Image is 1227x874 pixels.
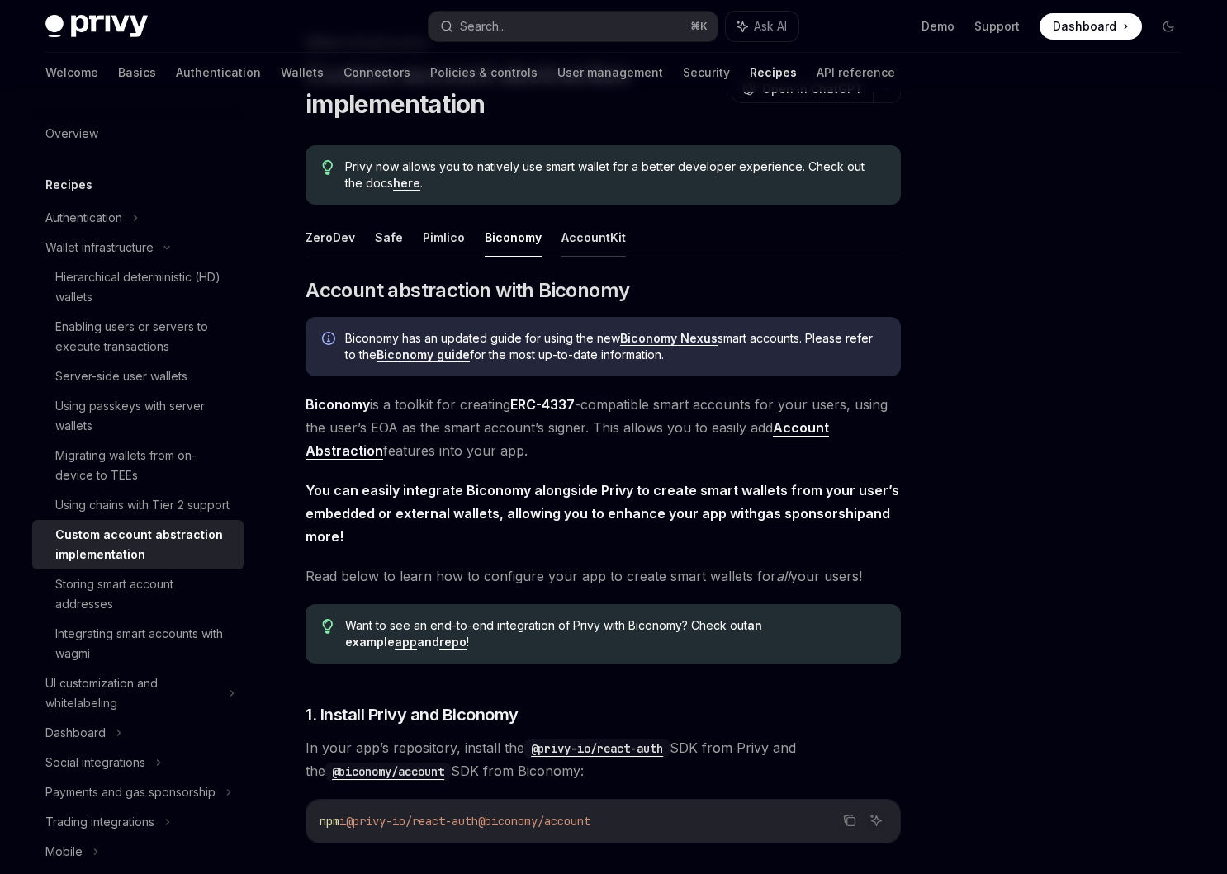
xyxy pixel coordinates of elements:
div: Custom account abstraction implementation [55,525,234,565]
a: Biconomy [306,396,370,413]
em: all [776,568,790,584]
span: Read below to learn how to configure your app to create smart wallets for your users! [306,565,901,588]
button: Copy the contents from the code block [839,810,860,831]
span: is a toolkit for creating -compatible smart accounts for your users, using the user’s EOA as the ... [306,393,901,462]
strong: You can easily integrate Biconomy alongside Privy to create smart wallets from your user’s embedd... [306,482,899,545]
a: Welcome [45,53,98,92]
span: npm [320,814,339,829]
div: Trading integrations [45,812,154,832]
a: Support [974,18,1020,35]
button: ZeroDev [306,218,355,257]
a: Enabling users or servers to execute transactions [32,312,244,361]
div: Wallet infrastructure [45,238,154,257]
button: Toggle dark mode [1155,13,1182,40]
button: Safe [375,218,403,257]
a: Demo [921,18,955,35]
div: Authentication [45,208,122,228]
svg: Info [322,332,339,348]
svg: Tip [322,619,334,634]
span: @biconomy/account [478,814,590,829]
a: Connectors [343,53,410,92]
a: Security [683,53,730,92]
code: @biconomy/account [325,763,451,781]
a: @privy-io/react-auth [524,739,670,756]
a: app [395,635,417,650]
a: Wallets [281,53,324,92]
a: gas sponsorship [757,505,865,522]
a: ERC-4337 [510,396,575,413]
a: Using chains with Tier 2 support [32,490,244,520]
span: Dashboard [1053,18,1116,35]
a: Authentication [176,53,261,92]
svg: Tip [322,160,334,175]
span: Want to see an end-to-end integration of Privy with Biconomy? Check out ! [345,617,884,650]
span: @privy-io/react-auth [346,814,478,829]
button: Biconomy [485,218,542,257]
div: Mobile [45,842,83,862]
a: Recipes [750,53,797,92]
div: UI customization and whitelabeling [45,673,219,713]
a: Policies & controls [430,53,538,92]
img: dark logo [45,15,148,38]
a: Dashboard [1040,13,1142,40]
div: Enabling users or servers to execute transactions [55,317,234,357]
span: Privy now allows you to natively use smart wallet for a better developer experience. Check out th... [345,158,884,191]
span: 1. Install Privy and Biconomy [306,703,519,726]
div: Migrating wallets from on-device to TEEs [55,446,234,485]
a: API reference [817,53,895,92]
div: Integrating smart accounts with wagmi [55,624,234,664]
div: Search... [460,17,506,36]
a: Basics [118,53,156,92]
a: Integrating smart accounts with wagmi [32,619,244,668]
span: In your app’s repository, install the SDK from Privy and the SDK from Biconomy: [306,736,901,782]
div: Storing smart account addresses [55,574,234,614]
button: Pimlico [423,218,465,257]
div: Using passkeys with server wallets [55,396,234,436]
a: Using passkeys with server wallets [32,391,244,441]
h5: Recipes [45,175,92,195]
div: Server-side user wallets [55,366,187,386]
a: repo [439,635,467,650]
a: here [393,176,420,191]
a: Migrating wallets from on-device to TEEs [32,441,244,490]
span: Ask AI [754,18,787,35]
span: i [339,814,346,829]
a: Biconomy guide [377,347,470,362]
div: Payments and gas sponsorship [45,782,216,802]
div: Social integrations [45,753,145,772]
a: Storing smart account addresses [32,569,244,619]
code: @privy-io/react-auth [524,739,670,758]
div: Overview [45,124,98,144]
span: Biconomy has an updated guide for using the new smart accounts. Please refer to the for the most ... [345,330,884,363]
button: Ask AI [726,12,798,41]
button: Ask AI [865,810,887,831]
span: ⌘ K [690,20,708,33]
a: Server-side user wallets [32,361,244,391]
div: Hierarchical deterministic (HD) wallets [55,267,234,307]
button: AccountKit [561,218,626,257]
a: Biconomy Nexus [620,331,718,346]
button: Search...⌘K [429,12,718,41]
span: Account abstraction with Biconomy [306,277,629,304]
a: Overview [32,119,244,149]
div: Using chains with Tier 2 support [55,495,230,515]
a: @biconomy/account [325,763,451,779]
div: Dashboard [45,723,106,743]
a: Custom account abstraction implementation [32,520,244,569]
a: User management [557,53,663,92]
a: Hierarchical deterministic (HD) wallets [32,262,244,312]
